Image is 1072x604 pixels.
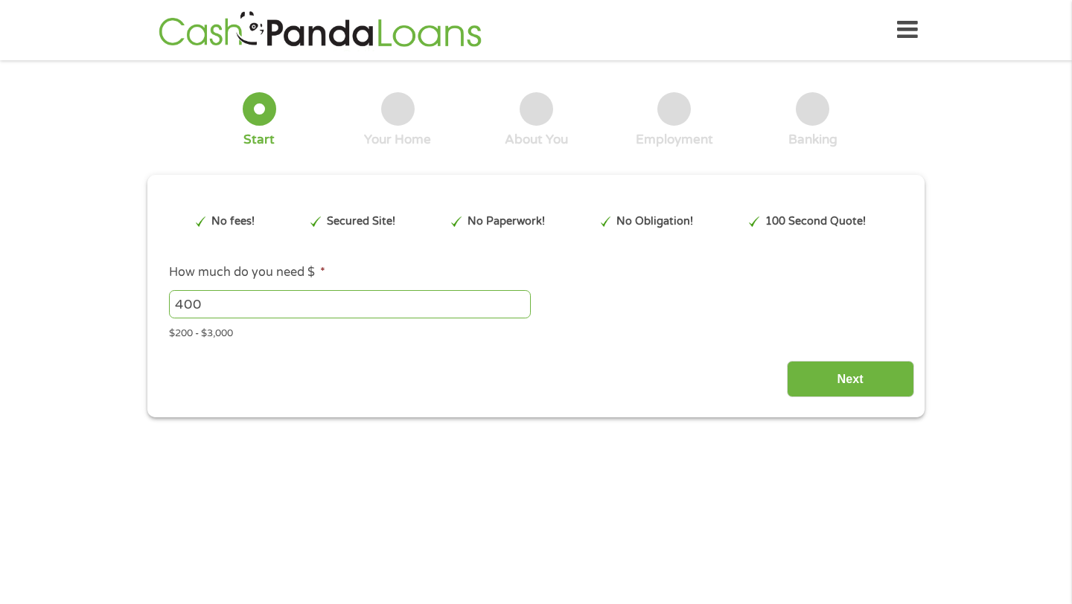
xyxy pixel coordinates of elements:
[787,361,914,397] input: Next
[765,213,866,230] p: 100 Second Quote!
[211,213,255,230] p: No fees!
[788,132,837,148] div: Banking
[169,321,903,341] div: $200 - $3,000
[616,213,693,230] p: No Obligation!
[327,213,395,230] p: Secured Site!
[468,213,545,230] p: No Paperwork!
[364,132,431,148] div: Your Home
[243,132,275,148] div: Start
[505,132,568,148] div: About You
[636,132,713,148] div: Employment
[154,9,486,51] img: GetLoanNow Logo
[169,265,325,280] label: How much do you need $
